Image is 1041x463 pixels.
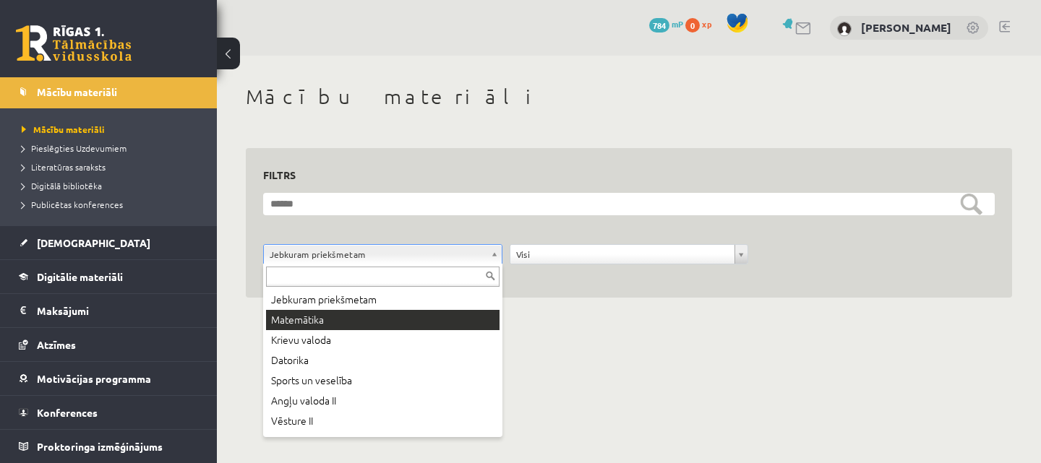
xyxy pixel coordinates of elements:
div: Jebkuram priekšmetam [266,290,500,310]
div: Uzņēmējdarbības pamati (Specializētais kurss) [266,431,500,451]
div: Krievu valoda [266,330,500,350]
div: Vēsture II [266,411,500,431]
div: Sports un veselība [266,371,500,391]
div: Matemātika [266,310,500,330]
div: Angļu valoda II [266,391,500,411]
div: Datorika [266,350,500,371]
